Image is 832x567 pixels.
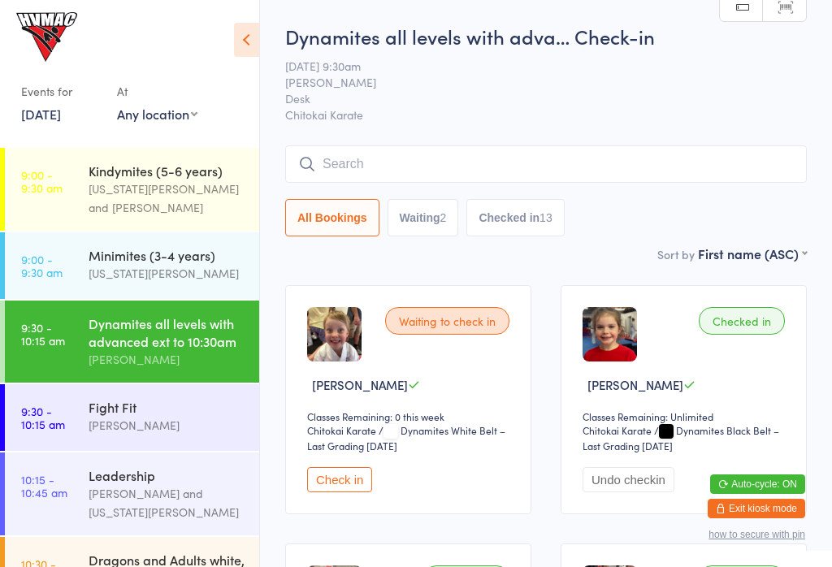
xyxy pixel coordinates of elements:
[89,180,245,217] div: [US_STATE][PERSON_NAME] and [PERSON_NAME]
[21,405,65,431] time: 9:30 - 10:15 am
[708,499,805,518] button: Exit kiosk mode
[89,314,245,350] div: Dynamites all levels with advanced ext to 10:30am
[583,307,637,361] img: image1680589734.png
[307,307,362,361] img: image1758091287.png
[583,409,790,423] div: Classes Remaining: Unlimited
[285,74,782,90] span: [PERSON_NAME]
[708,529,805,540] button: how to secure with pin
[583,423,652,437] div: Chitokai Karate
[5,148,259,231] a: 9:00 -9:30 amKindymites (5-6 years)[US_STATE][PERSON_NAME] and [PERSON_NAME]
[89,466,245,484] div: Leadership
[89,350,245,369] div: [PERSON_NAME]
[89,398,245,416] div: Fight Fit
[21,473,67,499] time: 10:15 - 10:45 am
[89,246,245,264] div: Minimites (3-4 years)
[307,467,372,492] button: Check in
[5,384,259,451] a: 9:30 -10:15 amFight Fit[PERSON_NAME]
[466,199,564,236] button: Checked in13
[657,246,695,262] label: Sort by
[89,416,245,435] div: [PERSON_NAME]
[5,232,259,299] a: 9:00 -9:30 amMinimites (3-4 years)[US_STATE][PERSON_NAME]
[117,105,197,123] div: Any location
[699,307,785,335] div: Checked in
[21,321,65,347] time: 9:30 - 10:15 am
[583,467,674,492] button: Undo checkin
[285,58,782,74] span: [DATE] 9:30am
[21,253,63,279] time: 9:00 - 9:30 am
[539,211,552,224] div: 13
[285,90,782,106] span: Desk
[89,484,245,522] div: [PERSON_NAME] and [US_STATE][PERSON_NAME]
[307,423,505,452] span: / Dynamites White Belt – Last Grading [DATE]
[285,23,807,50] h2: Dynamites all levels with adva… Check-in
[21,78,101,105] div: Events for
[5,452,259,535] a: 10:15 -10:45 amLeadership[PERSON_NAME] and [US_STATE][PERSON_NAME]
[388,199,459,236] button: Waiting2
[5,301,259,383] a: 9:30 -10:15 amDynamites all levels with advanced ext to 10:30am[PERSON_NAME]
[285,106,807,123] span: Chitokai Karate
[117,78,197,105] div: At
[89,264,245,283] div: [US_STATE][PERSON_NAME]
[285,145,807,183] input: Search
[440,211,447,224] div: 2
[307,409,514,423] div: Classes Remaining: 0 this week
[312,376,408,393] span: [PERSON_NAME]
[587,376,683,393] span: [PERSON_NAME]
[710,474,805,494] button: Auto-cycle: ON
[583,423,779,452] span: / Dynamites Black Belt – Last Grading [DATE]
[21,168,63,194] time: 9:00 - 9:30 am
[285,199,379,236] button: All Bookings
[385,307,509,335] div: Waiting to check in
[307,423,376,437] div: Chitokai Karate
[698,245,807,262] div: First name (ASC)
[21,105,61,123] a: [DATE]
[89,162,245,180] div: Kindymites (5-6 years)
[16,12,77,62] img: Hunter Valley Martial Arts Centre Morisset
